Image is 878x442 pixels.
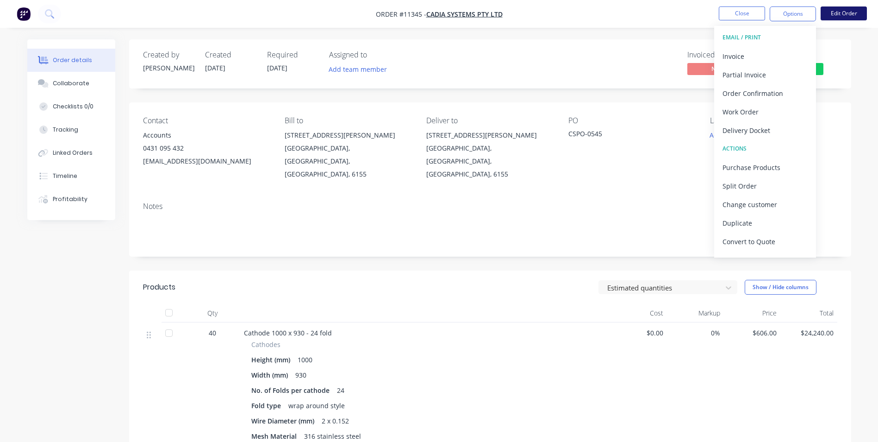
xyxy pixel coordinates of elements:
div: [GEOGRAPHIC_DATA], [GEOGRAPHIC_DATA], [GEOGRAPHIC_DATA], 6155 [285,142,411,181]
div: Height (mm) [251,353,294,366]
button: Add team member [329,63,392,76]
div: Markup [667,304,724,322]
div: Accounts0431 095 432[EMAIL_ADDRESS][DOMAIN_NAME] [143,129,270,168]
div: Partial Invoice [722,68,808,82]
span: Cathodes [251,340,280,349]
button: Checklists 0/0 [27,95,115,118]
div: Assigned to [329,51,422,59]
button: Timeline [27,164,115,188]
div: ACTIONS [722,143,808,155]
div: Collaborate [53,79,89,88]
button: Edit Order [821,6,867,20]
button: Collaborate [27,72,115,95]
div: Total [780,304,837,322]
div: 0431 095 432 [143,142,270,155]
button: Options [770,6,816,21]
span: [DATE] [205,63,225,72]
div: Contact [143,116,270,125]
a: Cadia Systems Pty Ltd [426,10,503,19]
div: Invoiced [687,51,757,59]
button: Add labels [705,129,747,141]
button: Order details [27,49,115,72]
div: [EMAIL_ADDRESS][DOMAIN_NAME] [143,155,270,168]
div: Qty [185,304,240,322]
button: Show / Hide columns [745,280,816,295]
div: Accounts [143,129,270,142]
button: Add team member [324,63,392,76]
div: Purchase Products [722,161,808,174]
div: [GEOGRAPHIC_DATA], [GEOGRAPHIC_DATA], [GEOGRAPHIC_DATA], 6155 [426,142,553,181]
span: $24,240.00 [784,328,834,338]
div: [PERSON_NAME] [143,63,194,73]
div: [STREET_ADDRESS][PERSON_NAME][GEOGRAPHIC_DATA], [GEOGRAPHIC_DATA], [GEOGRAPHIC_DATA], 6155 [426,129,553,181]
div: Invoice [722,50,808,63]
div: 24 [333,384,348,397]
div: 1000 [294,353,316,366]
div: [STREET_ADDRESS][PERSON_NAME] [426,129,553,142]
div: [STREET_ADDRESS][PERSON_NAME] [285,129,411,142]
button: Close [719,6,765,20]
span: $0.00 [614,328,664,338]
span: 0% [671,328,720,338]
span: $606.00 [728,328,777,338]
span: 40 [209,328,216,338]
div: Deliver to [426,116,553,125]
div: 930 [292,368,310,382]
div: Checklists 0/0 [53,102,93,111]
div: Delivery Docket [722,124,808,137]
div: Cost [610,304,667,322]
div: Timeline [53,172,77,180]
div: Work Order [722,105,808,119]
div: Tracking [53,126,78,134]
div: Order Confirmation [722,87,808,100]
div: Linked Orders [53,149,93,157]
div: Wire Diameter (mm) [251,414,318,428]
div: EMAIL / PRINT [722,32,808,44]
div: PO [568,116,695,125]
div: Duplicate [722,216,808,230]
div: Products [143,282,175,293]
div: Labels [710,116,837,125]
div: Change customer [722,198,808,211]
button: Profitability [27,188,115,211]
div: wrap around style [285,399,349,412]
div: Notes [143,202,837,211]
button: Linked Orders [27,141,115,164]
img: Factory [17,7,31,21]
div: Created [205,51,256,59]
div: Archive [722,253,808,267]
span: No [687,63,743,75]
button: Tracking [27,118,115,141]
div: [STREET_ADDRESS][PERSON_NAME][GEOGRAPHIC_DATA], [GEOGRAPHIC_DATA], [GEOGRAPHIC_DATA], 6155 [285,129,411,181]
div: Split Order [722,179,808,193]
span: Order #11345 - [376,10,426,19]
span: Cathode 1000 x 930 - 24 fold [244,328,332,337]
div: CSPO-0545 [568,129,684,142]
div: Fold type [251,399,285,412]
div: Created by [143,51,194,59]
span: [DATE] [267,63,287,72]
div: Price [724,304,781,322]
div: Bill to [285,116,411,125]
div: Profitability [53,195,87,203]
div: Order details [53,56,92,64]
div: No. of Folds per cathode [251,384,333,397]
div: Required [267,51,318,59]
div: 2 x 0.152 [318,414,353,428]
div: Convert to Quote [722,235,808,248]
div: Width (mm) [251,368,292,382]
